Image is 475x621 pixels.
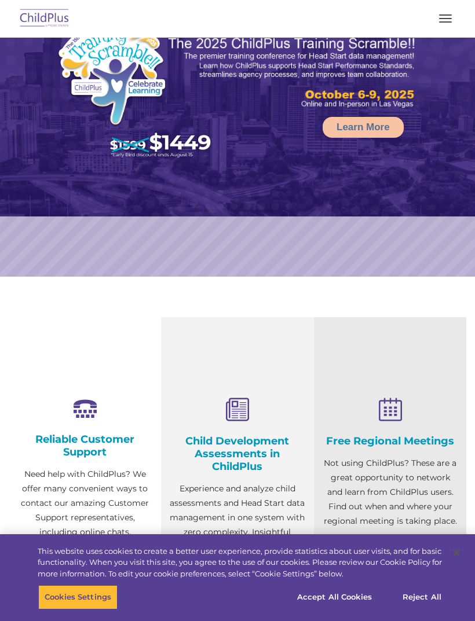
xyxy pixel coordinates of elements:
[170,435,305,473] h4: Child Development Assessments in ChildPlus
[17,5,72,32] img: ChildPlus by Procare Solutions
[323,435,458,447] h4: Free Regional Meetings
[170,482,305,568] p: Experience and analyze child assessments and Head Start data management in one system with zero c...
[323,117,404,138] a: Learn More
[323,456,458,528] p: Not using ChildPlus? These are a great opportunity to network and learn from ChildPlus users. Fin...
[38,546,442,580] div: This website uses cookies to create a better user experience, provide statistics about user visit...
[386,585,458,609] button: Reject All
[17,433,152,458] h4: Reliable Customer Support
[444,540,469,565] button: Close
[291,585,378,609] button: Accept All Cookies
[38,585,118,609] button: Cookies Settings
[17,467,152,568] p: Need help with ChildPlus? We offer many convenient ways to contact our amazing Customer Support r...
